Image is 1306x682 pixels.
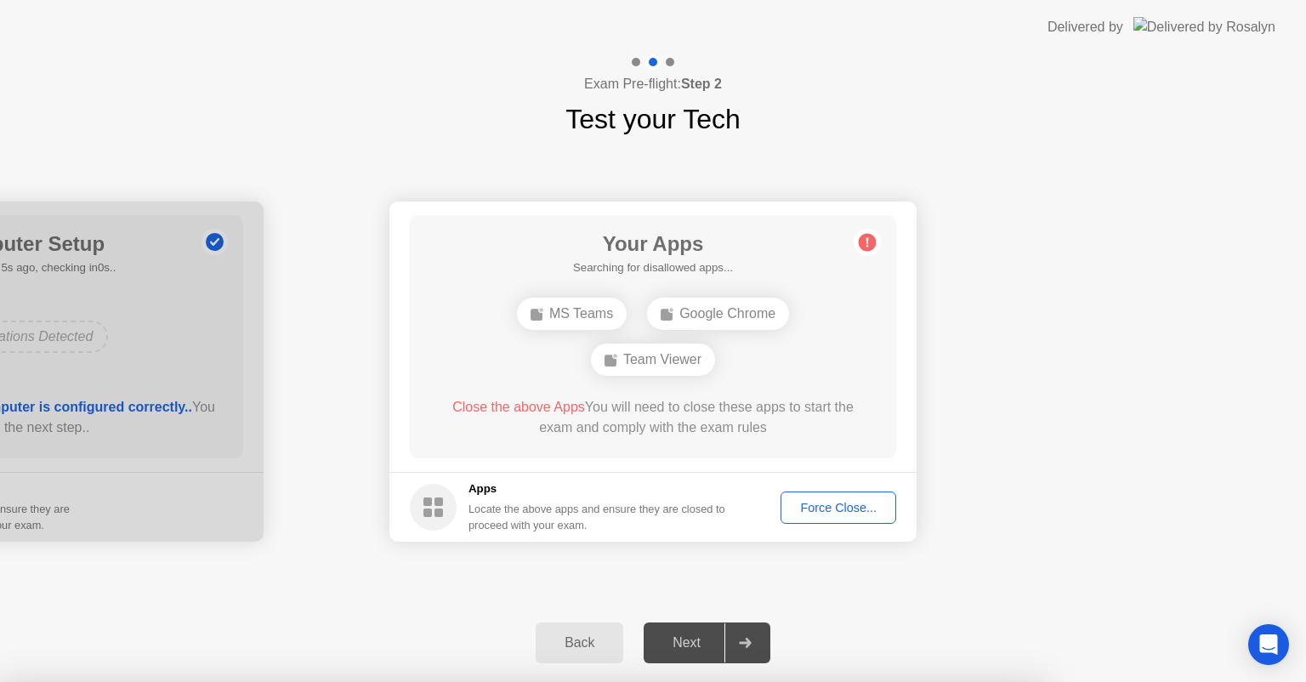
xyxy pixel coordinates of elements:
[1133,17,1275,37] img: Delivered by Rosalyn
[565,99,741,139] h1: Test your Tech
[468,480,726,497] h5: Apps
[573,229,733,259] h1: Your Apps
[541,635,618,651] div: Back
[584,74,722,94] h4: Exam Pre-flight:
[681,77,722,91] b: Step 2
[649,635,724,651] div: Next
[434,397,872,438] div: You will need to close these apps to start the exam and comply with the exam rules
[573,259,733,276] h5: Searching for disallowed apps...
[1248,624,1289,665] div: Open Intercom Messenger
[786,501,890,514] div: Force Close...
[591,344,715,376] div: Team Viewer
[452,400,585,414] span: Close the above Apps
[468,501,726,533] div: Locate the above apps and ensure they are closed to proceed with your exam.
[647,298,789,330] div: Google Chrome
[1048,17,1123,37] div: Delivered by
[517,298,627,330] div: MS Teams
